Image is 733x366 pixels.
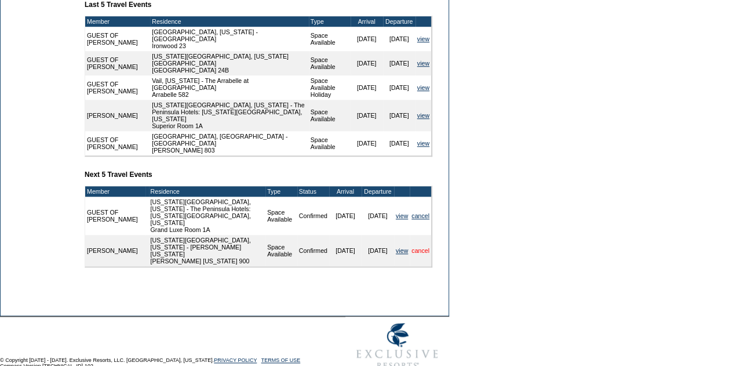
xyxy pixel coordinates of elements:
[297,197,329,235] td: Confirmed
[329,186,362,197] td: Arrival
[85,51,150,75] td: GUEST OF [PERSON_NAME]
[150,131,308,155] td: [GEOGRAPHIC_DATA], [GEOGRAPHIC_DATA] - [GEOGRAPHIC_DATA] [PERSON_NAME] 803
[265,197,297,235] td: Space Available
[309,75,351,100] td: Space Available Holiday
[351,27,383,51] td: [DATE]
[309,131,351,155] td: Space Available
[297,186,329,197] td: Status
[85,100,150,131] td: [PERSON_NAME]
[85,75,150,100] td: GUEST OF [PERSON_NAME]
[149,186,266,197] td: Residence
[149,235,266,266] td: [US_STATE][GEOGRAPHIC_DATA], [US_STATE] - [PERSON_NAME] [US_STATE] [PERSON_NAME] [US_STATE] 900
[261,357,301,363] a: TERMS OF USE
[351,75,383,100] td: [DATE]
[149,197,266,235] td: [US_STATE][GEOGRAPHIC_DATA], [US_STATE] - The Peninsula Hotels: [US_STATE][GEOGRAPHIC_DATA], [US_...
[309,51,351,75] td: Space Available
[265,235,297,266] td: Space Available
[150,16,308,27] td: Residence
[265,186,297,197] td: Type
[417,140,429,147] a: view
[85,27,150,51] td: GUEST OF [PERSON_NAME]
[309,27,351,51] td: Space Available
[150,27,308,51] td: [GEOGRAPHIC_DATA], [US_STATE] - [GEOGRAPHIC_DATA] Ironwood 23
[85,16,150,27] td: Member
[383,27,415,51] td: [DATE]
[214,357,257,363] a: PRIVACY POLICY
[417,84,429,91] a: view
[383,100,415,131] td: [DATE]
[383,16,415,27] td: Departure
[417,112,429,119] a: view
[362,235,394,266] td: [DATE]
[351,51,383,75] td: [DATE]
[85,186,145,197] td: Member
[362,186,394,197] td: Departure
[85,235,145,266] td: [PERSON_NAME]
[383,51,415,75] td: [DATE]
[85,131,150,155] td: GUEST OF [PERSON_NAME]
[383,131,415,155] td: [DATE]
[411,212,429,219] a: cancel
[329,235,362,266] td: [DATE]
[351,131,383,155] td: [DATE]
[309,100,351,131] td: Space Available
[351,16,383,27] td: Arrival
[85,171,152,179] b: Next 5 Travel Events
[150,100,308,131] td: [US_STATE][GEOGRAPHIC_DATA], [US_STATE] - The Peninsula Hotels: [US_STATE][GEOGRAPHIC_DATA], [US_...
[85,1,151,9] b: Last 5 Travel Events
[362,197,394,235] td: [DATE]
[150,51,308,75] td: [US_STATE][GEOGRAPHIC_DATA], [US_STATE][GEOGRAPHIC_DATA] [GEOGRAPHIC_DATA] 24B
[85,197,145,235] td: GUEST OF [PERSON_NAME]
[417,60,429,67] a: view
[411,247,429,254] a: cancel
[396,247,408,254] a: view
[417,35,429,42] a: view
[351,100,383,131] td: [DATE]
[396,212,408,219] a: view
[150,75,308,100] td: Vail, [US_STATE] - The Arrabelle at [GEOGRAPHIC_DATA] Arrabelle 582
[297,235,329,266] td: Confirmed
[309,16,351,27] td: Type
[329,197,362,235] td: [DATE]
[383,75,415,100] td: [DATE]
